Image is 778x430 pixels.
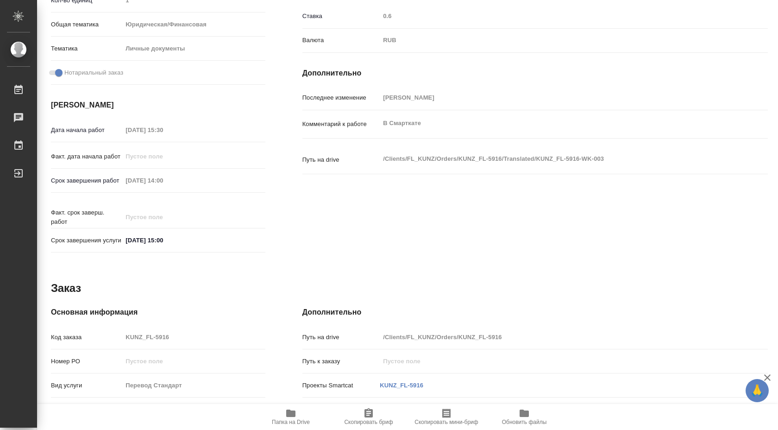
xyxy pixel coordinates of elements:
a: KUNZ_FL-5916 [380,382,423,389]
p: Путь на drive [302,333,380,342]
div: RUB [380,32,729,48]
h4: Дополнительно [302,68,768,79]
p: Вид услуги [51,381,122,390]
h4: Основная информация [51,307,265,318]
p: Тематика [51,44,122,53]
span: Скопировать мини-бриф [414,419,478,425]
span: Нотариальный заказ [64,68,123,77]
input: ✎ Введи что-нибудь [122,234,203,247]
button: Обновить файлы [485,404,563,430]
span: Скопировать бриф [344,419,393,425]
p: Последнее изменение [302,93,380,102]
p: Общая тематика [51,20,122,29]
p: Срок завершения услуги [51,236,122,245]
p: Номер РО [51,357,122,366]
div: Юридическая/Финансовая [122,17,265,32]
p: Код заказа [51,333,122,342]
input: Пустое поле [122,330,265,344]
input: Пустое поле [122,210,203,224]
p: Факт. дата начала работ [51,152,122,161]
input: Пустое поле [122,379,265,392]
span: Обновить файлы [502,419,547,425]
div: Личные документы [122,41,265,57]
span: 🙏 [749,381,765,400]
p: Ставка [302,12,380,21]
input: Пустое поле [380,330,729,344]
p: Дата начала работ [51,126,122,135]
button: Папка на Drive [252,404,330,430]
input: Пустое поле [380,354,729,368]
p: Путь на drive [302,155,380,164]
input: Пустое поле [122,123,203,137]
p: Путь к заказу [302,357,380,366]
h2: Заказ [51,281,81,296]
p: Комментарий к работе [302,120,380,129]
input: Пустое поле [380,9,729,23]
input: Пустое поле [380,91,729,104]
span: Папка на Drive [272,419,310,425]
p: Факт. срок заверш. работ [51,208,122,227]
button: Скопировать бриф [330,404,408,430]
button: Скопировать мини-бриф [408,404,485,430]
textarea: В Смарткате [380,115,729,131]
h4: Дополнительно [302,307,768,318]
p: Валюта [302,36,380,45]
p: Проекты Smartcat [302,381,380,390]
input: Пустое поле [122,150,203,163]
input: Пустое поле [122,354,265,368]
textarea: /Clients/FL_KUNZ/Orders/KUNZ_FL-5916/Translated/KUNZ_FL-5916-WK-003 [380,151,729,167]
button: 🙏 [746,379,769,402]
input: Пустое поле [122,403,265,416]
h4: [PERSON_NAME] [51,100,265,111]
p: Срок завершения работ [51,176,122,185]
input: Пустое поле [122,174,203,187]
